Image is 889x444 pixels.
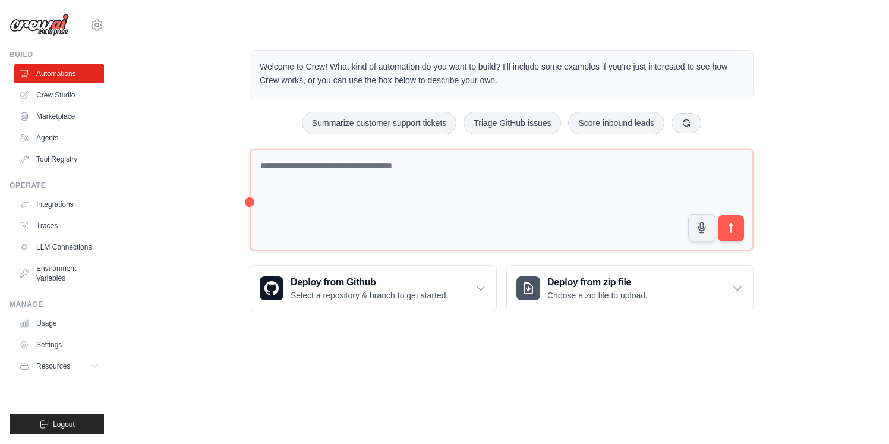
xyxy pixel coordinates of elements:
a: Environment Variables [14,259,104,288]
a: Agents [14,128,104,147]
button: Resources [14,357,104,376]
h3: Deploy from zip file [547,275,648,289]
a: Usage [14,314,104,333]
span: Resources [36,361,70,371]
img: Logo [10,14,69,36]
div: Build [10,50,104,59]
a: LLM Connections [14,238,104,257]
a: Integrations [14,195,104,214]
a: Tool Registry [14,150,104,169]
a: Marketplace [14,107,104,126]
button: Summarize customer support tickets [302,112,456,134]
div: Operate [10,181,104,190]
h3: Deploy from Github [291,275,448,289]
a: Automations [14,64,104,83]
p: Choose a zip file to upload. [547,289,648,301]
button: Logout [10,414,104,434]
p: Select a repository & branch to get started. [291,289,448,301]
div: Manage [10,300,104,309]
button: Triage GitHub issues [464,112,561,134]
span: Logout [53,420,75,429]
button: Score inbound leads [568,112,664,134]
p: Welcome to Crew! What kind of automation do you want to build? I'll include some examples if you'... [260,60,743,87]
a: Settings [14,335,104,354]
a: Crew Studio [14,86,104,105]
a: Traces [14,216,104,235]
